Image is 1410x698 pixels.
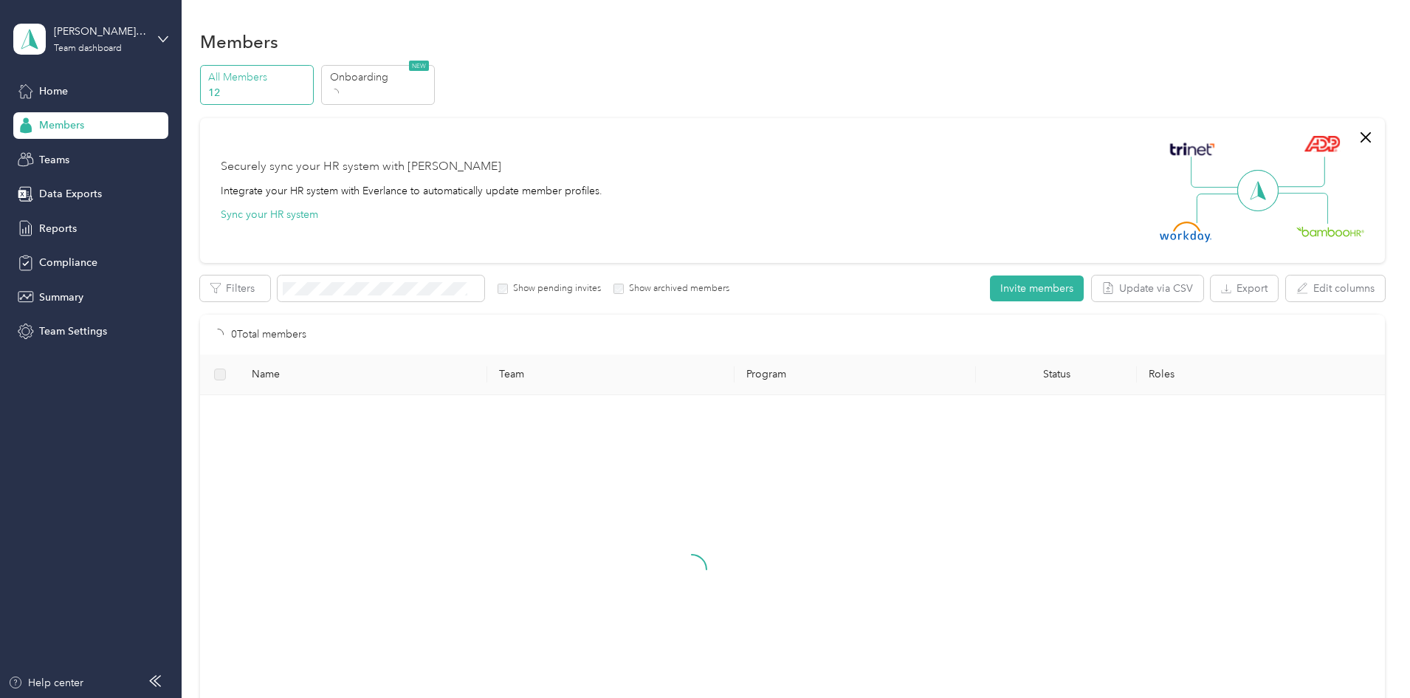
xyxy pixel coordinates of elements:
label: Show archived members [624,282,729,295]
img: Line Left Up [1191,157,1242,188]
button: Invite members [990,276,1084,301]
label: Show pending invites [508,282,601,295]
span: Data Exports [39,186,102,202]
button: Help center [8,675,83,691]
img: BambooHR [1296,226,1364,236]
div: Team dashboard [54,44,122,53]
span: Summary [39,290,83,305]
span: Reports [39,221,77,236]
p: Onboarding [330,69,430,85]
img: ADP [1304,135,1340,152]
div: Integrate your HR system with Everlance to automatically update member profiles. [221,183,602,199]
img: Line Right Down [1276,193,1328,225]
button: Edit columns [1286,276,1385,301]
th: Team [487,355,735,395]
h1: Members [200,34,278,49]
p: 12 [208,85,309,100]
div: Securely sync your HR system with [PERSON_NAME] [221,158,501,176]
th: Program [735,355,976,395]
span: Compliance [39,255,97,270]
span: Teams [39,152,69,168]
img: Workday [1160,222,1211,242]
div: [PERSON_NAME] team [54,24,146,39]
button: Filters [200,276,270,301]
button: Sync your HR system [221,207,318,222]
img: Line Left Down [1196,193,1248,223]
button: Update via CSV [1092,276,1203,301]
span: NEW [409,61,429,71]
p: All Members [208,69,309,85]
p: 0 Total members [231,326,306,343]
th: Name [240,355,487,395]
th: Roles [1137,355,1384,395]
img: Trinet [1166,139,1218,160]
th: Status [976,355,1137,395]
span: Team Settings [39,324,107,339]
span: Name [252,368,475,380]
img: Line Right Up [1273,157,1325,188]
button: Export [1211,276,1278,301]
span: Members [39,117,84,133]
iframe: Everlance-gr Chat Button Frame [1327,615,1410,698]
span: Home [39,83,68,99]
